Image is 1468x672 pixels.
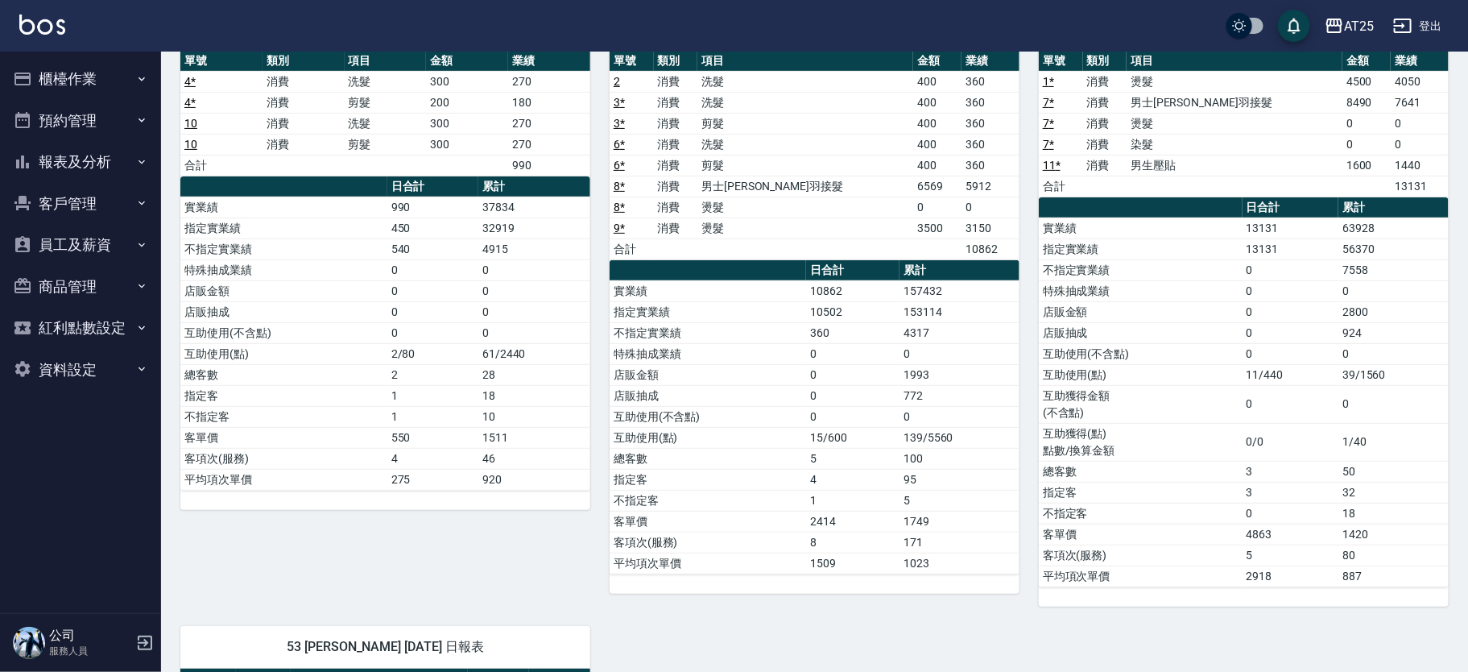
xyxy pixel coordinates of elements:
[1039,51,1083,72] th: 單號
[180,322,387,343] td: 互助使用(不含點)
[387,176,478,197] th: 日合計
[478,218,590,239] td: 32919
[961,51,1019,72] th: 業績
[961,71,1019,92] td: 360
[1039,524,1243,545] td: 客單價
[180,51,263,72] th: 單號
[610,364,806,385] td: 店販金額
[913,51,961,72] th: 金額
[899,343,1019,364] td: 0
[1391,176,1449,197] td: 13131
[697,218,913,239] td: 燙髮
[426,134,508,155] td: 300
[1039,503,1243,524] td: 不指定客
[180,259,387,280] td: 特殊抽成業績
[1387,11,1449,41] button: 登出
[913,113,961,134] td: 400
[478,427,590,448] td: 1511
[1039,385,1243,423] td: 互助獲得金額 (不含點)
[1338,423,1449,461] td: 1/40
[806,532,899,553] td: 8
[263,92,345,113] td: 消費
[263,113,345,134] td: 消費
[1039,545,1243,566] td: 客項次(服務)
[426,92,508,113] td: 200
[1127,155,1342,176] td: 男生壓貼
[899,553,1019,574] td: 1023
[697,134,913,155] td: 洗髮
[1243,524,1339,545] td: 4863
[1243,218,1339,239] td: 13131
[1039,423,1243,461] td: 互助獲得(點) 點數/換算金額
[1243,482,1339,503] td: 3
[1338,259,1449,280] td: 7558
[899,364,1019,385] td: 1993
[180,469,387,490] td: 平均項次單價
[961,176,1019,197] td: 5912
[961,92,1019,113] td: 360
[806,280,899,301] td: 10862
[180,406,387,427] td: 不指定客
[1243,280,1339,301] td: 0
[654,134,698,155] td: 消費
[1338,545,1449,566] td: 80
[899,280,1019,301] td: 157432
[1039,259,1243,280] td: 不指定實業績
[697,155,913,176] td: 剪髮
[1391,51,1449,72] th: 業績
[1391,92,1449,113] td: 7641
[180,197,387,218] td: 實業績
[806,553,899,574] td: 1509
[387,322,478,343] td: 0
[614,75,620,88] a: 2
[913,197,961,218] td: 0
[1344,16,1374,36] div: AT25
[1338,322,1449,343] td: 924
[697,113,913,134] td: 剪髮
[913,176,961,197] td: 6569
[180,364,387,385] td: 總客數
[1391,134,1449,155] td: 0
[1243,259,1339,280] td: 0
[508,92,590,113] td: 180
[478,176,590,197] th: 累計
[1342,92,1391,113] td: 8490
[1039,176,1083,197] td: 合計
[610,343,806,364] td: 特殊抽成業績
[806,364,899,385] td: 0
[654,51,698,72] th: 類別
[610,51,654,72] th: 單號
[345,113,427,134] td: 洗髮
[697,51,913,72] th: 項目
[654,71,698,92] td: 消費
[1278,10,1310,42] button: save
[1338,461,1449,482] td: 50
[961,197,1019,218] td: 0
[345,51,427,72] th: 項目
[387,364,478,385] td: 2
[806,301,899,322] td: 10502
[899,511,1019,532] td: 1749
[913,218,961,239] td: 3500
[913,134,961,155] td: 400
[899,448,1019,469] td: 100
[1243,566,1339,587] td: 2918
[426,71,508,92] td: 300
[1127,71,1342,92] td: 燙髮
[426,51,508,72] th: 金額
[1342,155,1391,176] td: 1600
[610,385,806,406] td: 店販抽成
[200,639,571,655] span: 53 [PERSON_NAME] [DATE] 日報表
[387,343,478,364] td: 2/80
[1083,71,1127,92] td: 消費
[610,427,806,448] td: 互助使用(點)
[345,71,427,92] td: 洗髮
[1127,113,1342,134] td: 燙髮
[426,113,508,134] td: 300
[387,218,478,239] td: 450
[1243,545,1339,566] td: 5
[697,197,913,218] td: 燙髮
[697,92,913,113] td: 洗髮
[478,280,590,301] td: 0
[913,155,961,176] td: 400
